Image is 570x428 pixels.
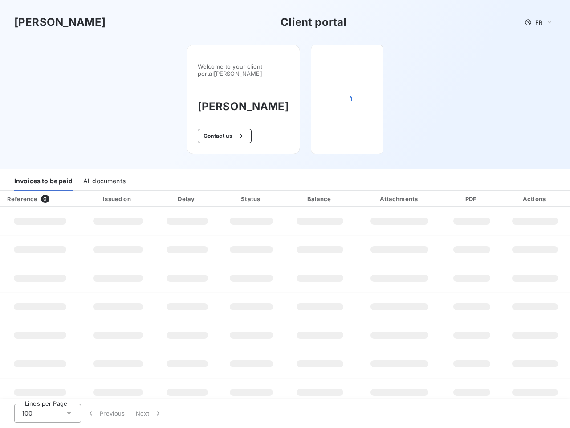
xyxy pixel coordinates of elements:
div: PDF [445,194,498,203]
span: 0 [41,195,49,203]
button: Contact us [198,129,252,143]
div: Balance [286,194,354,203]
span: Welcome to your client portal [PERSON_NAME] [198,63,289,77]
button: Next [130,404,168,423]
div: Reference [7,195,37,202]
div: All documents [83,172,126,191]
div: Issued on [82,194,154,203]
span: 100 [22,409,33,418]
div: Actions [502,194,568,203]
h3: [PERSON_NAME] [198,99,289,115]
div: Delay [158,194,217,203]
div: Status [220,194,282,203]
button: Previous [81,404,130,423]
h3: Client portal [281,14,346,30]
div: Attachments [358,194,442,203]
h3: [PERSON_NAME] [14,14,106,30]
div: Invoices to be paid [14,172,73,191]
span: FR [535,19,542,26]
